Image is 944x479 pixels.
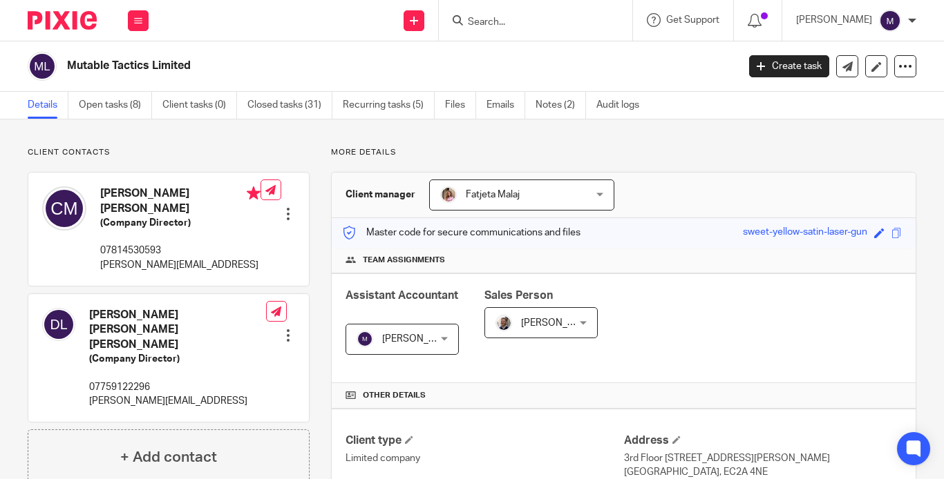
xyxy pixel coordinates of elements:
p: [PERSON_NAME][EMAIL_ADDRESS] [100,258,261,272]
span: [PERSON_NAME] [382,334,458,344]
p: Master code for secure communications and files [342,226,580,239]
h5: (Company Director) [100,216,261,230]
p: 07759122296 [89,380,266,394]
p: [PERSON_NAME] [796,13,872,27]
a: Client tasks (0) [162,92,237,119]
a: Closed tasks (31) [247,92,332,119]
span: Fatjeta Malaj [466,190,520,199]
span: Team assignments [363,255,445,266]
img: svg%3E [357,331,373,347]
p: Limited company [346,451,623,465]
a: Files [445,92,476,119]
p: [GEOGRAPHIC_DATA], EC2A 4NE [624,465,902,479]
img: Pixie [28,11,97,30]
span: Assistant Accountant [346,290,458,301]
img: Matt%20Circle.png [495,315,512,331]
a: Emails [487,92,525,119]
a: Open tasks (8) [79,92,152,119]
a: Recurring tasks (5) [343,92,435,119]
span: [PERSON_NAME] [521,318,597,328]
span: Get Support [666,15,719,25]
img: svg%3E [42,308,75,341]
span: Sales Person [484,290,553,301]
p: More details [331,147,916,158]
img: MicrosoftTeams-image%20(5).png [440,186,457,203]
h4: Address [624,433,902,448]
h4: + Add contact [120,447,217,468]
h4: [PERSON_NAME] [PERSON_NAME] [100,186,261,216]
p: [PERSON_NAME][EMAIL_ADDRESS] [89,394,266,408]
p: 07814530593 [100,244,261,257]
h4: [PERSON_NAME] [PERSON_NAME] [PERSON_NAME] [89,308,266,352]
h3: Client manager [346,188,415,202]
h5: (Company Director) [89,352,266,366]
a: Notes (2) [536,92,586,119]
p: 3rd Floor [STREET_ADDRESS][PERSON_NAME] [624,451,902,465]
a: Create task [749,55,829,77]
p: Client contacts [28,147,310,158]
img: svg%3E [879,10,901,32]
a: Audit logs [596,92,650,119]
h2: Mutable Tactics Limited [67,59,596,73]
img: svg%3E [42,186,86,231]
span: Other details [363,390,426,401]
i: Primary [247,186,261,200]
div: sweet-yellow-satin-laser-gun [743,225,867,241]
h4: Client type [346,433,623,448]
a: Details [28,92,68,119]
input: Search [466,17,591,29]
img: svg%3E [28,52,57,81]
